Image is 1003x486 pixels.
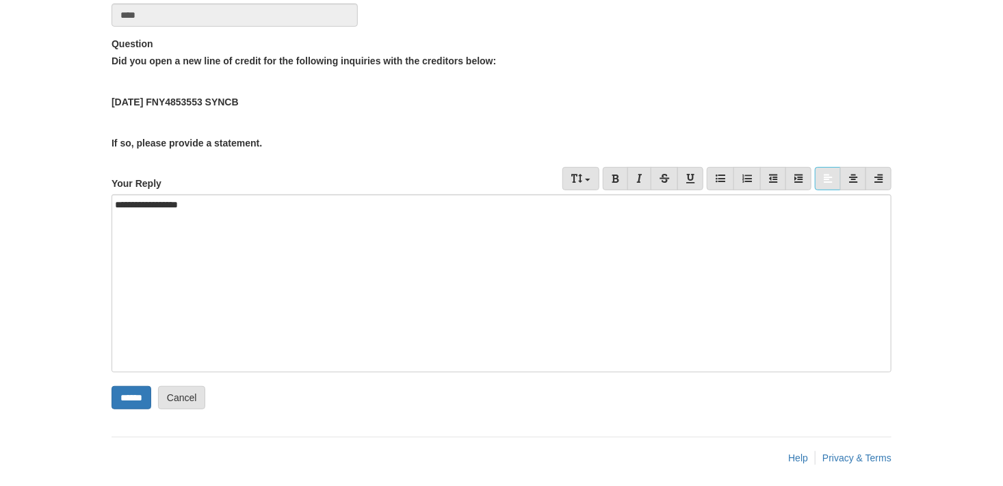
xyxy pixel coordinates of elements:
[112,97,239,107] b: [DATE] FNY4853553 SYNCB
[112,138,262,149] b: If so, please provide a statement.
[788,452,808,463] a: Help
[603,167,628,190] a: Bold (Ctrl/Cmd+B)
[112,37,153,51] label: Question
[733,167,761,190] a: Number list
[112,55,496,66] b: Did you open a new line of credit for the following inquiries with the creditors below:
[815,167,841,190] a: Align Left (Ctrl/Cmd+L)
[677,167,703,190] a: Underline
[840,167,866,190] a: Center (Ctrl/Cmd+E)
[651,167,678,190] a: Strikethrough
[822,452,891,463] a: Privacy & Terms
[785,167,811,190] a: Indent (Tab)
[562,167,599,190] a: Font Size
[760,167,786,190] a: Reduce indent (Shift+Tab)
[707,167,734,190] a: Bullet list
[627,167,651,190] a: Italic (Ctrl/Cmd+I)
[865,167,891,190] a: Align Right (Ctrl/Cmd+R)
[158,386,206,409] a: Cancel
[112,167,161,190] label: Your Reply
